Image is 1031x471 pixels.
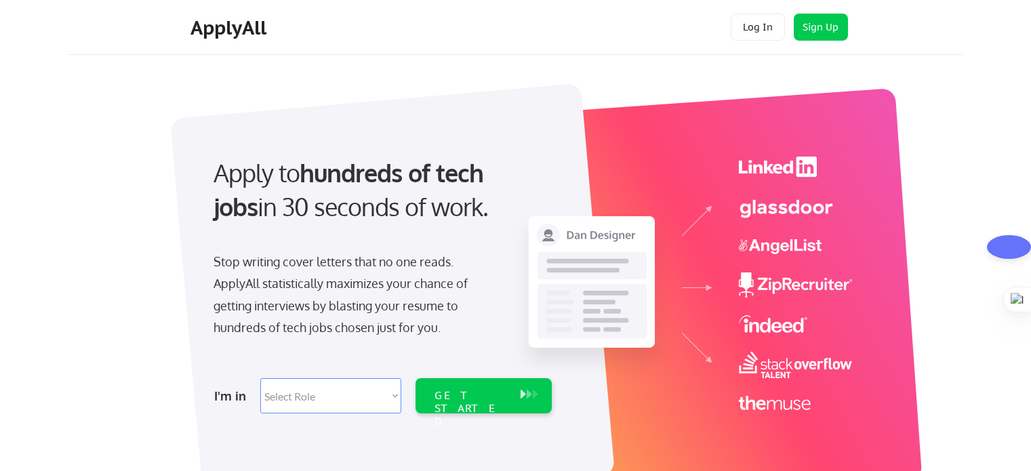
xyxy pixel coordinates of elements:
div: Apply to in 30 seconds of work. [214,156,546,224]
button: Log In [731,14,785,41]
div: ApplyAll [190,16,270,39]
div: Stop writing cover letters that no one reads. ApplyAll statistically maximizes your chance of get... [214,251,492,339]
strong: hundreds of tech jobs [214,157,489,222]
button: Sign Up [794,14,848,41]
div: I'm in [214,385,252,407]
div: GET STARTED [434,389,507,428]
